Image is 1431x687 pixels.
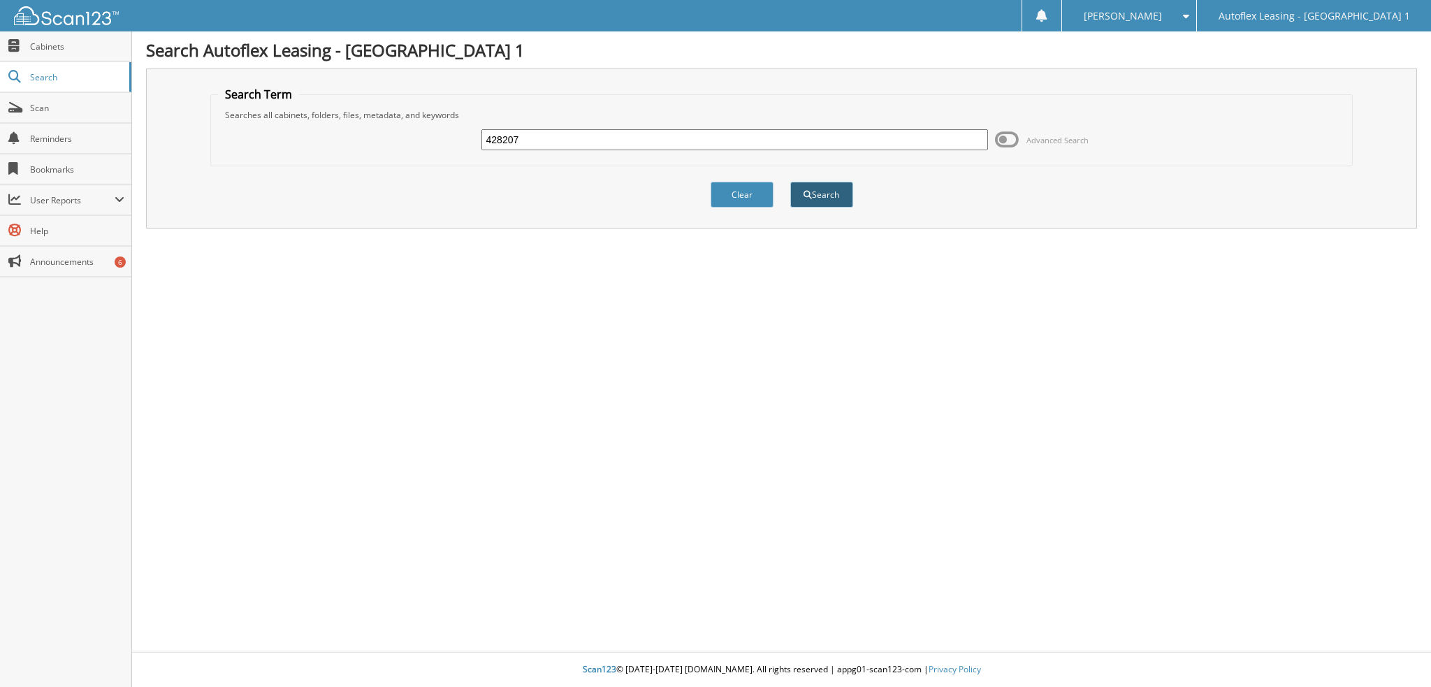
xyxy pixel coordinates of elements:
[1219,12,1410,20] span: Autoflex Leasing - [GEOGRAPHIC_DATA] 1
[30,71,122,83] span: Search
[790,182,853,208] button: Search
[30,256,124,268] span: Announcements
[1361,620,1431,687] iframe: Chat Widget
[218,109,1345,121] div: Searches all cabinets, folders, files, metadata, and keywords
[14,6,119,25] img: scan123-logo-white.svg
[115,256,126,268] div: 6
[30,41,124,52] span: Cabinets
[1026,135,1089,145] span: Advanced Search
[30,194,115,206] span: User Reports
[929,663,981,675] a: Privacy Policy
[146,38,1417,62] h1: Search Autoflex Leasing - [GEOGRAPHIC_DATA] 1
[583,663,616,675] span: Scan123
[30,164,124,175] span: Bookmarks
[1084,12,1162,20] span: [PERSON_NAME]
[30,225,124,237] span: Help
[218,87,299,102] legend: Search Term
[132,653,1431,687] div: © [DATE]-[DATE] [DOMAIN_NAME]. All rights reserved | appg01-scan123-com |
[30,133,124,145] span: Reminders
[711,182,773,208] button: Clear
[30,102,124,114] span: Scan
